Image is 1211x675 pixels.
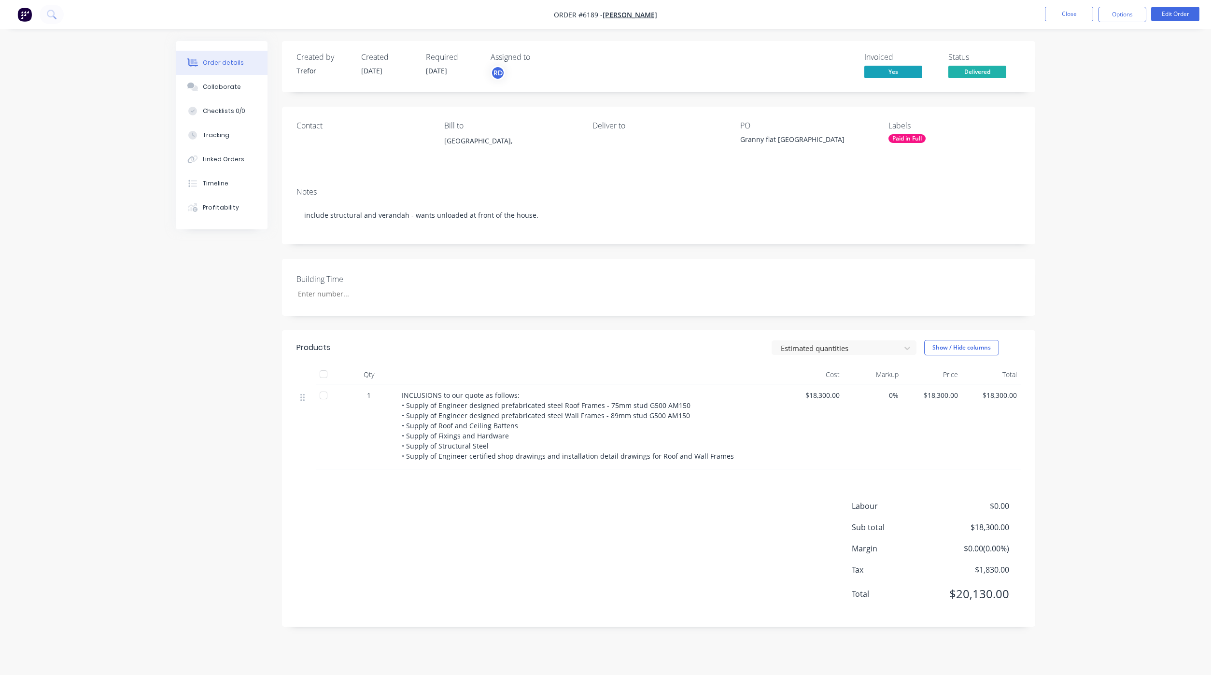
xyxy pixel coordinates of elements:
[938,521,1009,533] span: $18,300.00
[444,134,577,165] div: [GEOGRAPHIC_DATA],
[852,500,938,512] span: Labour
[296,273,417,285] label: Building Time
[852,588,938,600] span: Total
[176,75,268,99] button: Collaborate
[1045,7,1093,21] button: Close
[948,66,1006,78] span: Delivered
[888,121,1021,130] div: Labels
[176,196,268,220] button: Profitability
[296,187,1021,197] div: Notes
[203,131,229,140] div: Tracking
[176,51,268,75] button: Order details
[592,121,725,130] div: Deliver to
[938,543,1009,554] span: $0.00 ( 0.00 %)
[176,171,268,196] button: Timeline
[938,585,1009,603] span: $20,130.00
[203,83,241,91] div: Collaborate
[852,543,938,554] span: Margin
[864,53,937,62] div: Invoiced
[203,155,244,164] div: Linked Orders
[426,53,479,62] div: Required
[1098,7,1146,22] button: Options
[906,390,958,400] span: $18,300.00
[888,134,926,143] div: Paid in Full
[864,66,922,78] span: Yes
[176,99,268,123] button: Checklists 0/0
[491,66,505,80] button: RD
[203,179,228,188] div: Timeline
[203,58,244,67] div: Order details
[296,200,1021,230] div: include structural and verandah - wants unloaded at front of the house.
[367,390,371,400] span: 1
[1151,7,1199,21] button: Edit Order
[740,121,873,130] div: PO
[361,66,382,75] span: [DATE]
[554,10,603,19] span: Order #6189 -
[296,66,350,76] div: Trefor
[176,123,268,147] button: Tracking
[340,365,398,384] div: Qty
[784,365,844,384] div: Cost
[361,53,414,62] div: Created
[296,53,350,62] div: Created by
[17,7,32,22] img: Factory
[852,564,938,576] span: Tax
[603,10,657,19] a: [PERSON_NAME]
[444,134,577,148] div: [GEOGRAPHIC_DATA],
[902,365,962,384] div: Price
[740,134,861,148] div: Granny flat [GEOGRAPHIC_DATA]
[924,340,999,355] button: Show / Hide columns
[852,521,938,533] span: Sub total
[176,147,268,171] button: Linked Orders
[426,66,447,75] span: [DATE]
[847,390,899,400] span: 0%
[402,391,734,461] span: INCLUSIONS to our quote as follows: • Supply of Engineer designed prefabricated steel Roof Frames...
[788,390,840,400] span: $18,300.00
[296,121,429,130] div: Contact
[948,53,1021,62] div: Status
[966,390,1017,400] span: $18,300.00
[491,53,587,62] div: Assigned to
[938,564,1009,576] span: $1,830.00
[290,287,417,301] input: Enter number...
[844,365,903,384] div: Markup
[203,203,239,212] div: Profitability
[948,66,1006,80] button: Delivered
[938,500,1009,512] span: $0.00
[444,121,577,130] div: Bill to
[962,365,1021,384] div: Total
[296,342,330,353] div: Products
[203,107,245,115] div: Checklists 0/0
